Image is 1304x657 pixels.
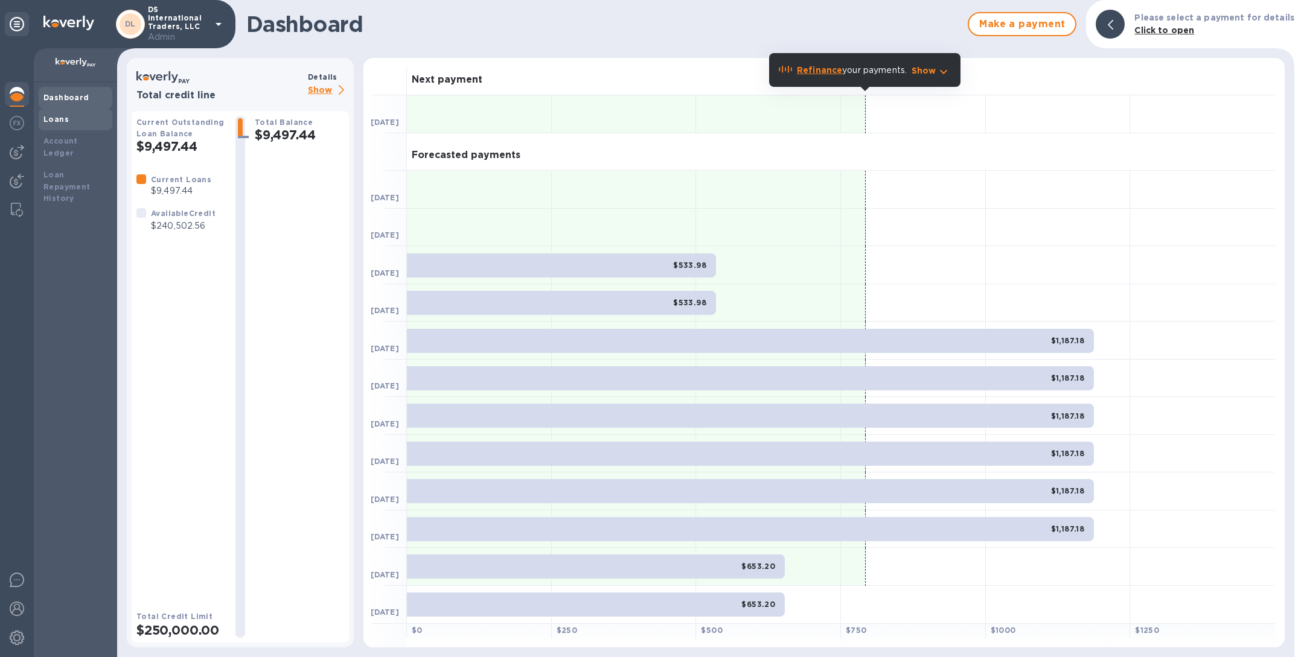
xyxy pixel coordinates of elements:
b: $1,187.18 [1051,373,1085,382]
b: [DATE] [371,193,399,202]
b: $653.20 [741,562,775,571]
b: $ 750 [846,626,867,635]
div: Unpin categories [5,12,29,36]
b: Please select a payment for details [1134,13,1294,22]
b: [DATE] [371,419,399,428]
b: Refinance [797,65,842,75]
h3: Total credit line [136,90,303,101]
b: $1,187.18 [1051,411,1085,421]
button: Make a payment [968,12,1076,36]
b: Current Outstanding Loan Balance [136,118,225,138]
b: $533.98 [673,261,706,270]
b: Loans [43,115,69,124]
button: Show [912,65,951,77]
p: Show [912,65,936,77]
b: Account Ledger [43,136,78,157]
b: [DATE] [371,268,399,278]
b: $ 1250 [1135,626,1159,635]
p: your payments. [797,64,907,77]
p: Admin [148,31,208,43]
b: [DATE] [371,306,399,315]
h3: Next payment [412,74,482,86]
span: Make a payment [979,17,1066,31]
b: [DATE] [371,457,399,466]
b: $1,187.18 [1051,449,1085,458]
b: [DATE] [371,230,399,240]
p: Show [308,83,349,98]
b: Available Credit [151,209,216,218]
h3: Forecasted payments [412,150,520,161]
img: Foreign exchange [10,116,24,130]
b: Total Credit Limit [136,612,213,621]
h2: $9,497.44 [255,127,344,142]
h2: $9,497.44 [136,139,226,154]
b: $ 1000 [991,626,1016,635]
p: $9,497.44 [151,185,211,197]
b: $ 250 [557,626,578,635]
p: $240,502.56 [151,220,216,232]
b: $533.98 [673,298,706,307]
b: DL [125,19,136,28]
b: [DATE] [371,344,399,353]
b: Current Loans [151,175,211,184]
p: DS International Traders, LLC [148,5,208,43]
b: $1,187.18 [1051,336,1085,345]
b: [DATE] [371,495,399,504]
b: [DATE] [371,608,399,617]
b: Click to open [1134,25,1194,35]
b: Dashboard [43,93,89,102]
b: $ 0 [412,626,423,635]
img: Logo [43,16,94,30]
b: [DATE] [371,570,399,579]
b: Details [308,72,337,81]
b: $1,187.18 [1051,486,1085,495]
b: $653.20 [741,600,775,609]
b: [DATE] [371,381,399,390]
b: Total Balance [255,118,313,127]
b: Loan Repayment History [43,170,91,203]
b: [DATE] [371,118,399,127]
h1: Dashboard [246,11,962,37]
h2: $250,000.00 [136,623,226,638]
b: [DATE] [371,532,399,541]
b: $ 500 [701,626,723,635]
b: $1,187.18 [1051,524,1085,533]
